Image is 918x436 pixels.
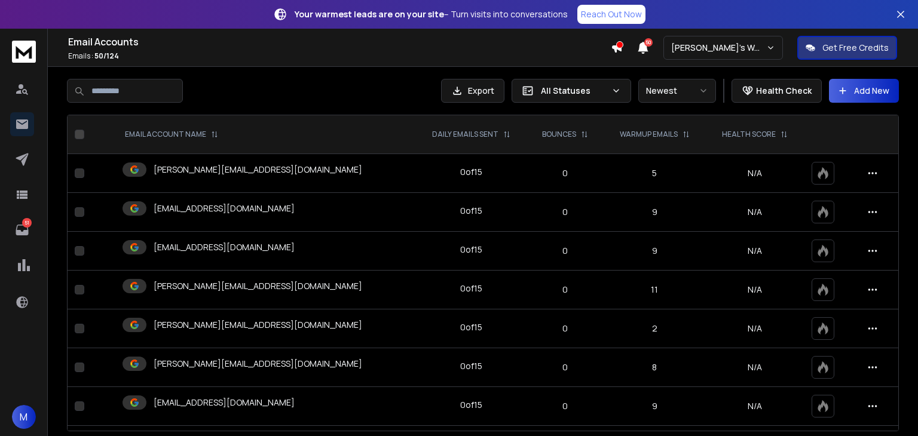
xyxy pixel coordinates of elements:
a: 51 [10,218,34,242]
td: 9 [603,193,706,232]
p: [PERSON_NAME]'s Workspace [671,42,766,54]
button: Export [441,79,504,103]
p: WARMUP EMAILS [620,130,678,139]
p: N/A [713,361,797,373]
p: 51 [22,218,32,228]
p: N/A [713,167,797,179]
p: 0 [535,323,596,334]
p: N/A [713,400,797,412]
h1: Email Accounts [68,35,611,49]
p: [PERSON_NAME][EMAIL_ADDRESS][DOMAIN_NAME] [154,164,362,176]
p: DAILY EMAILS SENT [432,130,498,139]
div: 0 of 15 [460,321,482,333]
span: 50 / 124 [94,51,119,61]
p: Reach Out Now [581,8,642,20]
p: [PERSON_NAME][EMAIL_ADDRESS][DOMAIN_NAME] [154,358,362,370]
p: 0 [535,167,596,179]
p: [PERSON_NAME][EMAIL_ADDRESS][DOMAIN_NAME] [154,319,362,331]
td: 8 [603,348,706,387]
p: N/A [713,323,797,334]
div: 0 of 15 [460,244,482,256]
span: 50 [644,38,653,47]
p: [EMAIL_ADDRESS][DOMAIN_NAME] [154,397,295,409]
p: 0 [535,245,596,257]
div: 0 of 15 [460,360,482,372]
p: [PERSON_NAME][EMAIL_ADDRESS][DOMAIN_NAME] [154,280,362,292]
p: – Turn visits into conversations [295,8,568,20]
button: M [12,405,36,429]
td: 2 [603,309,706,348]
p: HEALTH SCORE [722,130,776,139]
p: BOUNCES [542,130,576,139]
p: N/A [713,284,797,296]
p: N/A [713,245,797,257]
img: logo [12,41,36,63]
div: 0 of 15 [460,205,482,217]
p: [EMAIL_ADDRESS][DOMAIN_NAME] [154,241,295,253]
p: 0 [535,206,596,218]
div: 0 of 15 [460,166,482,178]
div: 0 of 15 [460,399,482,411]
button: Get Free Credits [797,36,897,60]
p: 0 [535,284,596,296]
p: 0 [535,361,596,373]
td: 9 [603,232,706,271]
p: [EMAIL_ADDRESS][DOMAIN_NAME] [154,202,295,214]
button: Health Check [732,79,822,103]
td: 5 [603,154,706,193]
td: 11 [603,271,706,309]
p: Emails : [68,51,611,61]
p: Health Check [756,85,812,97]
button: Newest [638,79,716,103]
div: EMAIL ACCOUNT NAME [125,130,218,139]
p: N/A [713,206,797,218]
strong: Your warmest leads are on your site [295,8,444,20]
div: 0 of 15 [460,283,482,294]
a: Reach Out Now [577,5,645,24]
button: Add New [829,79,899,103]
td: 9 [603,387,706,426]
p: 0 [535,400,596,412]
p: Get Free Credits [822,42,889,54]
p: All Statuses [541,85,607,97]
